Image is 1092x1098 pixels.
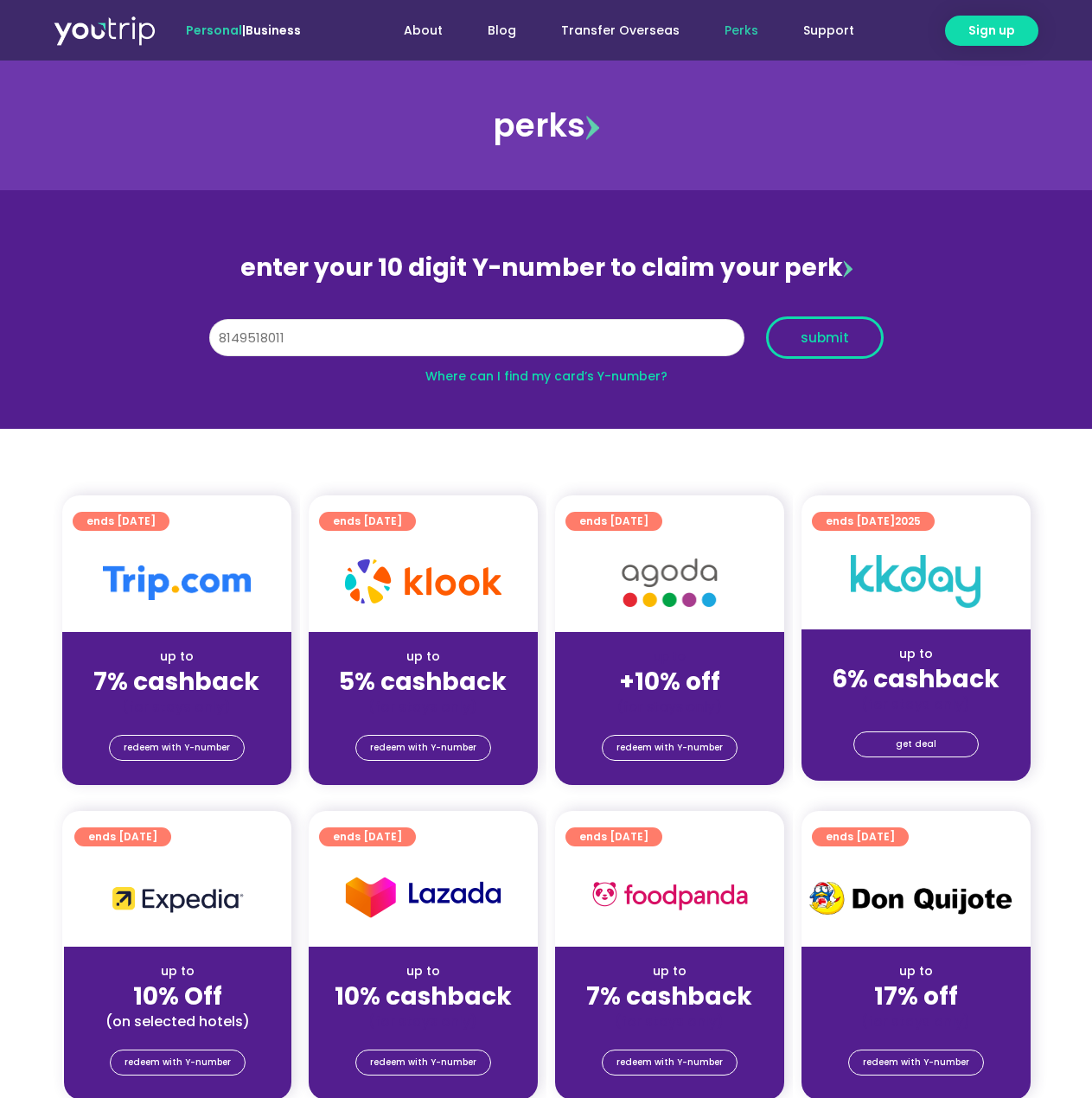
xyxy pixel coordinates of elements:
[781,15,877,47] a: Support
[333,512,402,531] span: ends [DATE]
[425,367,667,385] a: Where can I find my card’s Y-number?
[812,512,935,531] a: ends [DATE]2025
[78,1012,278,1031] div: (on selected hotels)
[826,512,921,531] span: ends [DATE]
[74,827,171,846] a: ends [DATE]
[815,962,1017,980] div: up to
[895,514,921,528] span: 2025
[355,735,491,761] a: redeem with Y-number
[569,1012,770,1031] div: (for stays only)
[968,22,1015,40] span: Sign up
[322,648,524,666] div: up to
[322,1012,524,1031] div: (for stays only)
[319,512,416,531] a: ends [DATE]
[616,736,723,760] span: redeem with Y-number
[539,15,702,47] a: Transfer Overseas
[355,1050,491,1076] a: redeem with Y-number
[246,22,301,39] a: Business
[863,1050,969,1075] span: redeem with Y-number
[654,648,686,665] span: up to
[109,735,245,761] a: redeem with Y-number
[88,827,157,846] span: ends [DATE]
[801,331,849,344] span: submit
[465,15,539,47] a: Blog
[322,962,524,980] div: up to
[370,1050,476,1075] span: redeem with Y-number
[826,827,895,846] span: ends [DATE]
[339,665,507,699] strong: 5% cashback
[579,512,648,531] span: ends [DATE]
[348,15,877,47] nav: Menu
[602,735,738,761] a: redeem with Y-number
[586,980,752,1013] strong: 7% cashback
[896,732,936,756] span: get deal
[93,665,259,699] strong: 7% cashback
[602,1050,738,1076] a: redeem with Y-number
[381,15,465,47] a: About
[73,512,169,531] a: ends [DATE]
[702,15,781,47] a: Perks
[209,319,744,357] input: 10 digit Y-number (e.g. 8123456789)
[209,316,884,372] form: Y Number
[322,698,524,716] div: (for stays only)
[832,662,999,696] strong: 6% cashback
[186,22,301,39] span: |
[945,16,1038,46] a: Sign up
[766,316,884,359] button: submit
[86,512,156,531] span: ends [DATE]
[815,645,1017,663] div: up to
[125,1050,231,1075] span: redeem with Y-number
[124,736,230,760] span: redeem with Y-number
[370,736,476,760] span: redeem with Y-number
[874,980,958,1013] strong: 17% off
[333,827,402,846] span: ends [DATE]
[619,665,720,699] strong: +10% off
[201,246,892,290] div: enter your 10 digit Y-number to claim your perk
[569,698,770,716] div: (for stays only)
[76,698,278,716] div: (for stays only)
[616,1050,723,1075] span: redeem with Y-number
[110,1050,246,1076] a: redeem with Y-number
[335,980,512,1013] strong: 10% cashback
[815,695,1017,713] div: (for stays only)
[565,512,662,531] a: ends [DATE]
[569,962,770,980] div: up to
[848,1050,984,1076] a: redeem with Y-number
[812,827,909,846] a: ends [DATE]
[133,980,222,1013] strong: 10% Off
[319,827,416,846] a: ends [DATE]
[186,22,242,39] span: Personal
[78,962,278,980] div: up to
[579,827,648,846] span: ends [DATE]
[853,731,979,757] a: get deal
[815,1012,1017,1031] div: (for stays only)
[565,827,662,846] a: ends [DATE]
[76,648,278,666] div: up to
